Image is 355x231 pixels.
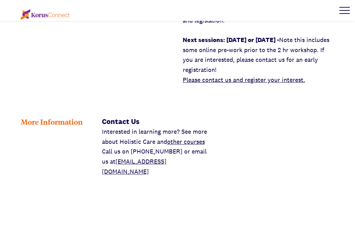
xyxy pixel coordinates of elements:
[183,36,279,44] strong: Next sessions: [DATE] or [DATE] -
[102,116,213,127] div: Contact Us
[21,9,70,20] img: korus-connect%2Fc5177985-88d5-491d-9cd7-4a1febad1357_logo.svg
[167,138,205,146] a: other courses
[21,116,92,177] div: More Information
[102,127,213,177] p: Interested in learning more? See more about Holistic Care and Call us on [PHONE_NUMBER] or email ...
[183,35,334,85] p: Note this includes some online pre-work prior to the 2 hr workshop. If you are interested, please...
[183,76,305,84] a: Please contact us and register your interest.
[102,157,166,175] a: [EMAIL_ADDRESS][DOMAIN_NAME]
